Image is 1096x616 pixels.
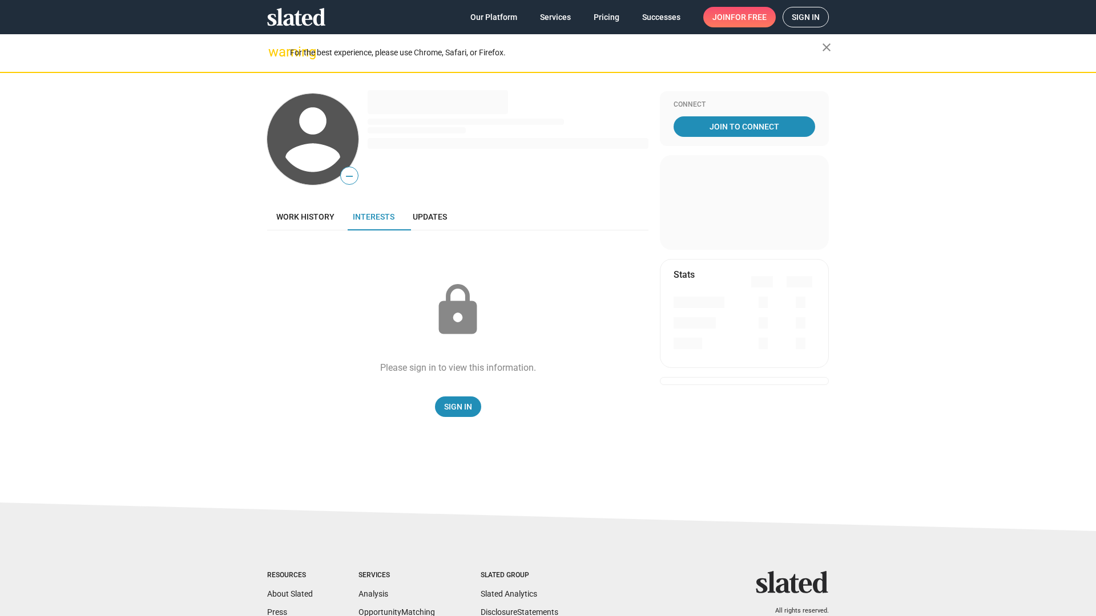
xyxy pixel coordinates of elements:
[429,282,486,339] mat-icon: lock
[404,203,456,230] a: Updates
[358,571,435,580] div: Services
[633,7,690,27] a: Successes
[540,7,571,27] span: Services
[461,7,526,27] a: Our Platform
[353,212,394,221] span: Interests
[268,45,282,59] mat-icon: warning
[358,589,388,598] a: Analysis
[731,7,767,27] span: for free
[435,396,481,417] a: Sign In
[481,589,537,598] a: Slated Analytics
[444,396,472,417] span: Sign In
[380,362,536,374] div: Please sign in to view this information.
[344,203,404,230] a: Interests
[674,116,815,137] a: Join To Connect
[531,7,580,27] a: Services
[290,45,822,60] div: For the best experience, please use Chrome, Safari, or Firefox.
[276,212,335,221] span: Work history
[267,589,313,598] a: About Slated
[674,100,815,110] div: Connect
[783,7,829,27] a: Sign in
[820,40,833,54] mat-icon: close
[267,203,344,230] a: Work history
[341,169,358,184] span: —
[792,7,820,27] span: Sign in
[470,7,517,27] span: Our Platform
[712,7,767,27] span: Join
[594,7,619,27] span: Pricing
[676,116,813,137] span: Join To Connect
[481,571,558,580] div: Slated Group
[674,269,695,281] mat-card-title: Stats
[703,7,776,27] a: Joinfor free
[642,7,680,27] span: Successes
[413,212,447,221] span: Updates
[267,571,313,580] div: Resources
[585,7,628,27] a: Pricing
